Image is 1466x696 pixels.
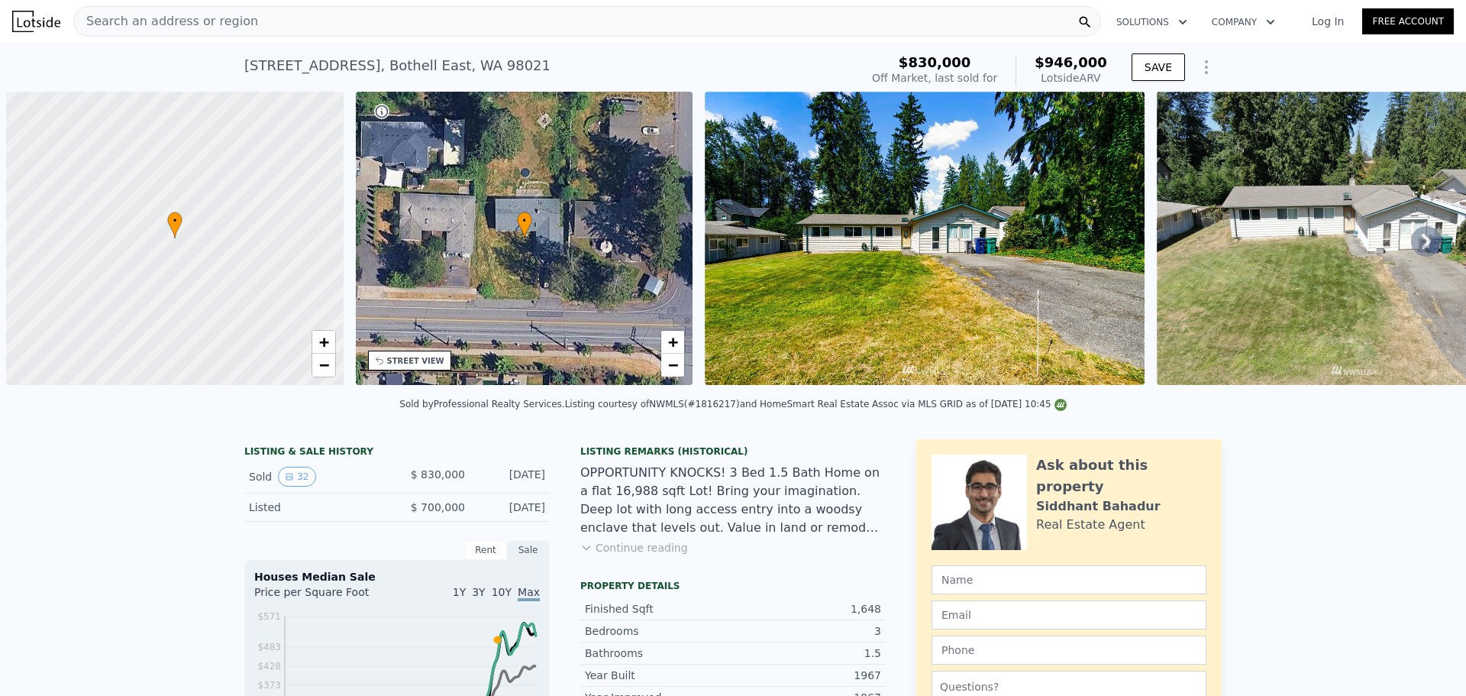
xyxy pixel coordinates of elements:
[585,601,733,617] div: Finished Sqft
[254,569,540,584] div: Houses Median Sale
[1054,399,1067,411] img: NWMLS Logo
[1035,70,1107,86] div: Lotside ARV
[518,586,540,601] span: Max
[580,445,886,458] div: Listing Remarks (Historical)
[517,212,532,238] div: •
[1036,497,1161,516] div: Siddhant Bahadur
[12,11,60,32] img: Lotside
[932,601,1206,630] input: Email
[661,331,684,354] a: Zoom in
[411,468,465,481] span: $ 830,000
[585,623,733,639] div: Bedrooms
[244,445,550,461] div: LISTING & SALE HISTORY
[74,12,258,31] span: Search an address or region
[705,92,1145,385] img: Sale: 127046748 Parcel: 103746075
[399,399,564,410] div: Sold by Professional Realty Services .
[318,332,328,351] span: +
[1200,8,1287,36] button: Company
[585,646,733,661] div: Bathrooms
[585,668,733,683] div: Year Built
[1036,455,1206,497] div: Ask about this property
[580,580,886,592] div: Property details
[932,565,1206,594] input: Name
[453,586,466,598] span: 1Y
[565,399,1067,410] div: Listing courtesy of NWMLS (#1816217) and HomeSmart Real Estate Assoc via MLS GRID as of [DATE] 10:45
[1362,8,1454,34] a: Free Account
[668,355,678,374] span: −
[464,540,507,560] div: Rent
[318,355,328,374] span: −
[477,500,545,515] div: [DATE]
[580,464,886,537] div: OPPORTUNITY KNOCKS! 3 Bed 1.5 Bath Home on a flat 16,988 sqft Lot! Bring your imagination. Deep l...
[249,500,385,515] div: Listed
[1036,516,1145,534] div: Real Estate Agent
[167,214,182,228] span: •
[254,584,397,609] div: Price per Square Foot
[312,331,335,354] a: Zoom in
[249,467,385,487] div: Sold
[733,623,881,639] div: 3
[1132,53,1185,81] button: SAVE
[257,642,281,652] tspan: $483
[668,332,678,351] span: +
[244,55,551,76] div: [STREET_ADDRESS] , Bothell East , WA 98021
[278,467,315,487] button: View historical data
[1104,8,1200,36] button: Solutions
[257,661,281,672] tspan: $428
[312,354,335,377] a: Zoom out
[733,601,881,617] div: 1,648
[492,586,512,598] span: 10Y
[661,354,684,377] a: Zoom out
[1293,14,1362,29] a: Log In
[507,540,550,560] div: Sale
[1035,54,1107,70] span: $946,000
[872,70,997,86] div: Off Market, last sold for
[257,680,281,691] tspan: $373
[899,54,971,70] span: $830,000
[733,668,881,683] div: 1967
[477,467,545,487] div: [DATE]
[580,540,688,555] button: Continue reading
[932,636,1206,665] input: Phone
[517,214,532,228] span: •
[257,611,281,622] tspan: $571
[167,212,182,238] div: •
[411,501,465,513] span: $ 700,000
[387,355,444,367] div: STREET VIEW
[1191,52,1222,83] button: Show Options
[733,646,881,661] div: 1.5
[472,586,485,598] span: 3Y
